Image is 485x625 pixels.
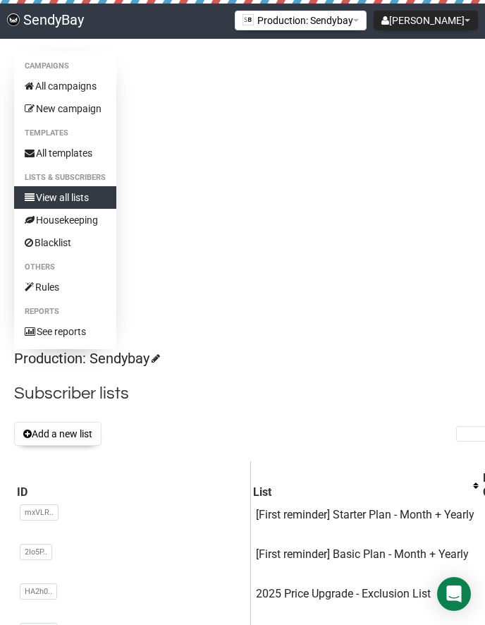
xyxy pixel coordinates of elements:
li: Campaigns [14,58,116,75]
li: Lists & subscribers [14,169,116,186]
div: List [253,485,466,499]
a: Production: Sendybay [14,350,158,367]
span: 2Io5P.. [20,544,52,560]
a: See reports [14,320,116,343]
a: Housekeeping [14,209,116,231]
a: 2025 Price Upgrade - Exclusion List [256,587,431,600]
a: New campaign [14,97,116,120]
a: View all lists [14,186,116,209]
li: Reports [14,303,116,320]
button: Add a new list [14,422,102,446]
th: ID: No sort applied, sorting is disabled [14,468,250,502]
img: favicons [242,14,254,25]
span: mxVLR.. [20,504,59,521]
a: [First reminder] Basic Plan - Month + Yearly [256,547,469,561]
button: Production: Sendybay [235,11,367,30]
li: Templates [14,125,116,142]
a: All templates [14,142,116,164]
a: All campaigns [14,75,116,97]
div: Open Intercom Messenger [437,577,471,611]
a: Rules [14,276,116,298]
th: List: No sort applied, activate to apply an ascending sort [250,468,480,502]
a: Blacklist [14,231,116,254]
button: [PERSON_NAME] [374,11,478,30]
div: ID [17,485,247,499]
span: HA2h0.. [20,583,57,600]
a: [First reminder] Starter Plan - Month + Yearly [256,508,474,521]
img: 3ac8fce606bea8c746622685618cfdae [7,13,20,26]
li: Others [14,259,116,276]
